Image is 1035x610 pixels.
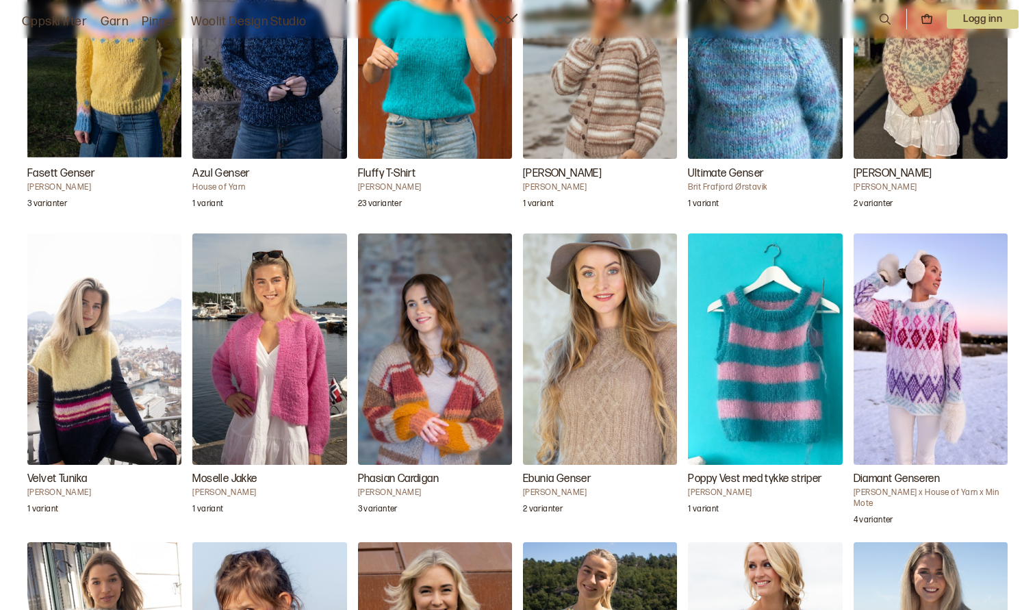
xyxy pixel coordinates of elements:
p: 2 varianter [854,199,893,212]
h3: Phasian Cardigan [358,471,512,487]
h3: [PERSON_NAME] [523,166,677,182]
h4: House of Yarn [192,182,346,193]
h4: [PERSON_NAME] [523,487,677,498]
p: 1 variant [523,199,554,212]
h4: [PERSON_NAME] [27,487,181,498]
p: 3 varianter [27,199,67,212]
a: Garn [101,12,128,31]
a: Woolit [490,14,517,25]
h4: [PERSON_NAME] [192,487,346,498]
a: Moselle Jakke [192,233,346,526]
h4: [PERSON_NAME] [27,182,181,193]
h3: Poppy Vest med tykke striper [688,471,842,487]
h3: Fasett Genser [27,166,181,182]
a: Diamant Genseren [854,233,1008,526]
a: Oppskrifter [22,12,87,31]
h3: Azul Genser [192,166,346,182]
img: Ingrid Raadim x House of Yarn x Min MoteDiamant Genseren [854,233,1008,465]
h3: [PERSON_NAME] [854,166,1008,182]
img: Mari Kalberg SkjævelandPhasian Cardigan [358,233,512,465]
p: 1 variant [192,199,223,212]
p: 1 variant [688,504,719,518]
h4: [PERSON_NAME] [854,182,1008,193]
h3: Ebunia Genser [523,471,677,487]
p: 3 varianter [358,504,398,518]
img: Julie EmbråPoppy Vest med tykke striper [688,233,842,465]
img: Ane Kydland ThomassenVelvet Tunika [27,233,181,465]
img: Mari Kalberg SkjævelandMoselle Jakke [192,233,346,465]
a: Phasian Cardigan [358,233,512,526]
h4: [PERSON_NAME] [688,487,842,498]
p: 1 variant [27,504,58,518]
h4: [PERSON_NAME] [358,487,512,498]
button: User dropdown [947,10,1019,29]
a: Poppy Vest med tykke striper [688,233,842,526]
h4: [PERSON_NAME] [523,182,677,193]
img: Mari Kalberg SkjævelandEbunia Genser [523,233,677,465]
h4: Brit Frafjord Ørstavik [688,182,842,193]
p: 1 variant [192,504,223,518]
a: Woolit Design Studio [191,12,307,31]
h3: Moselle Jakke [192,471,346,487]
h3: Fluffy T-Shirt [358,166,512,182]
p: 4 varianter [854,515,893,529]
p: 1 variant [688,199,719,212]
a: Velvet Tunika [27,233,181,526]
h3: Diamant Genseren [854,471,1008,487]
h4: [PERSON_NAME] [358,182,512,193]
h4: [PERSON_NAME] x House of Yarn x Min Mote [854,487,1008,509]
a: Pinner [142,12,177,31]
p: 23 varianter [358,199,402,212]
h3: Ultimate Genser [688,166,842,182]
p: 2 varianter [523,504,563,518]
a: Ebunia Genser [523,233,677,526]
p: Logg inn [947,10,1019,29]
h3: Velvet Tunika [27,471,181,487]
